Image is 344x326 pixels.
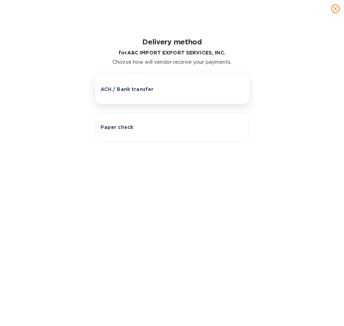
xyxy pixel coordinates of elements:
button: Paper check [95,112,249,142]
b: for A&C IMPORT EXPORT SERVICES, INC. [118,50,226,56]
p: ACH / Bank transfer [101,86,154,93]
h1: Delivery method [112,38,232,46]
p: Choose how will vendor receive your payments. [112,58,232,66]
button: ACH / Bank transfer [95,75,249,104]
p: Paper check [101,124,134,131]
